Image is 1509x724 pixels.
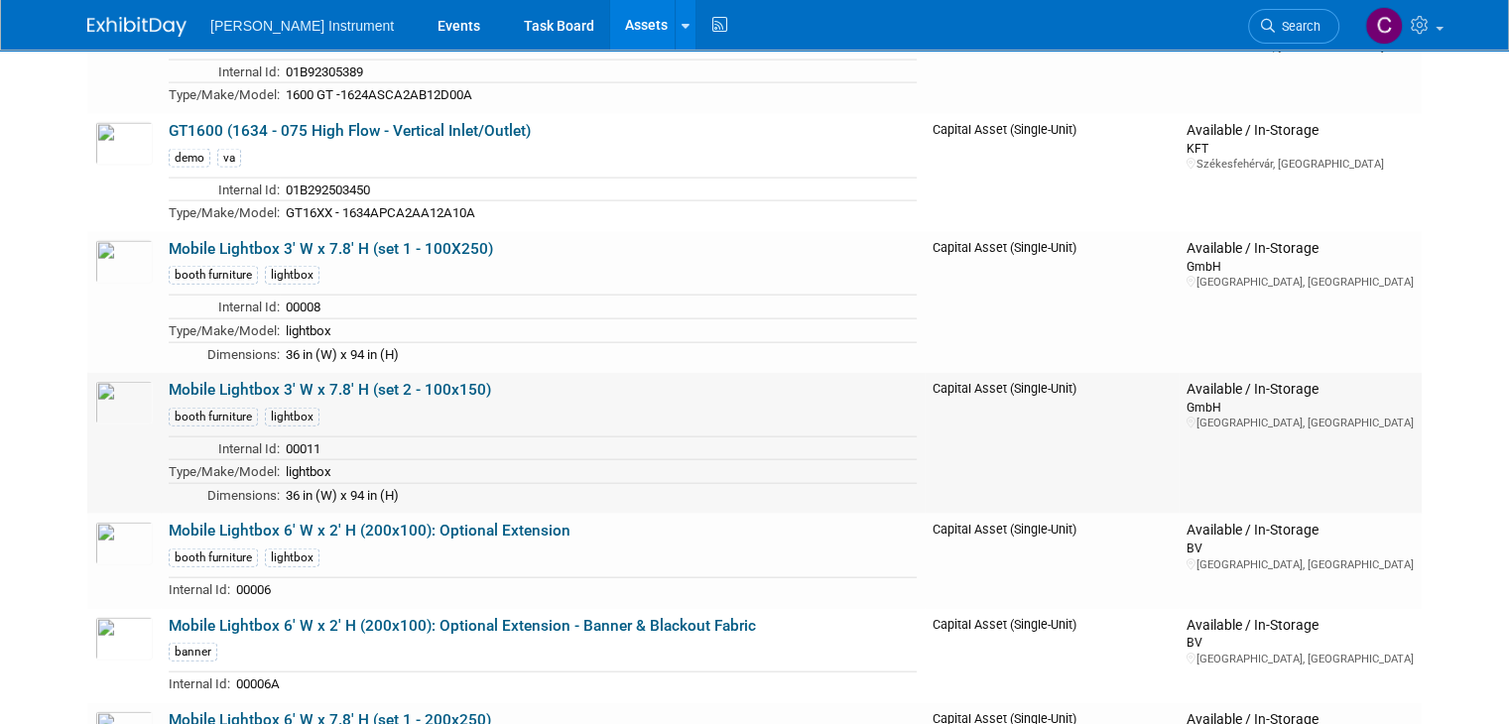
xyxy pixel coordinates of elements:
[1187,522,1414,540] div: Available / In-Storage
[169,643,217,662] div: banner
[169,460,280,484] td: Type/Make/Model:
[1187,258,1414,275] div: GmbH
[169,296,280,319] td: Internal Id:
[169,381,491,399] a: Mobile Lightbox 3' W x 7.8' H (set 2 - 100x150)
[230,672,917,695] td: 00006A
[169,408,258,426] div: booth furniture
[1248,9,1339,44] a: Search
[169,617,756,635] a: Mobile Lightbox 6' W x 2' H (200x100): Optional Extension - Banner & Blackout Fabric
[925,232,1179,373] td: Capital Asset (Single-Unit)
[1275,19,1320,34] span: Search
[925,114,1179,232] td: Capital Asset (Single-Unit)
[169,266,258,285] div: booth furniture
[1365,7,1403,45] img: Christine Batycki
[280,83,917,106] td: 1600 GT -1624ASCA2AB12D00A
[1187,275,1414,290] div: [GEOGRAPHIC_DATA], [GEOGRAPHIC_DATA]
[169,83,280,106] td: Type/Make/Model:
[280,201,917,224] td: GT16XX - 1634APCA2AA12A10A
[1187,122,1414,140] div: Available / In-Storage
[925,609,1179,703] td: Capital Asset (Single-Unit)
[1187,381,1414,399] div: Available / In-Storage
[1187,240,1414,258] div: Available / In-Storage
[1187,140,1414,157] div: KFT
[925,514,1179,608] td: Capital Asset (Single-Unit)
[169,122,531,140] a: GT1600 (1634 - 075 High Flow - Vertical Inlet/Outlet)
[169,342,280,365] td: Dimensions:
[1187,540,1414,556] div: BV
[169,483,280,506] td: Dimensions:
[169,201,280,224] td: Type/Make/Model:
[1187,399,1414,416] div: GmbH
[169,240,493,258] a: Mobile Lightbox 3' W x 7.8' H (set 1 - 100X250)
[1187,617,1414,635] div: Available / In-Storage
[925,373,1179,514] td: Capital Asset (Single-Unit)
[280,60,917,83] td: 01B92305389
[217,149,241,168] div: va
[1187,557,1414,572] div: [GEOGRAPHIC_DATA], [GEOGRAPHIC_DATA]
[169,60,280,83] td: Internal Id:
[87,17,187,37] img: ExhibitDay
[169,548,258,567] div: booth furniture
[230,578,917,601] td: 00006
[169,318,280,342] td: Type/Make/Model:
[265,408,319,426] div: lightbox
[169,149,210,168] div: demo
[280,436,917,460] td: 00011
[210,18,394,34] span: [PERSON_NAME] Instrument
[286,488,399,503] span: 36 in (W) x 94 in (H)
[280,178,917,201] td: 01B292503450
[280,460,917,484] td: lightbox
[169,578,230,601] td: Internal Id:
[1187,634,1414,651] div: BV
[169,178,280,201] td: Internal Id:
[1187,652,1414,666] div: [GEOGRAPHIC_DATA], [GEOGRAPHIC_DATA]
[265,266,319,285] div: lightbox
[1187,157,1414,172] div: Székesfehérvár, [GEOGRAPHIC_DATA]
[265,548,319,567] div: lightbox
[1187,416,1414,430] div: [GEOGRAPHIC_DATA], [GEOGRAPHIC_DATA]
[280,318,917,342] td: lightbox
[280,296,917,319] td: 00008
[169,672,230,695] td: Internal Id:
[286,347,399,362] span: 36 in (W) x 94 in (H)
[169,436,280,460] td: Internal Id:
[169,522,570,540] a: Mobile Lightbox 6' W x 2' H (200x100): Optional Extension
